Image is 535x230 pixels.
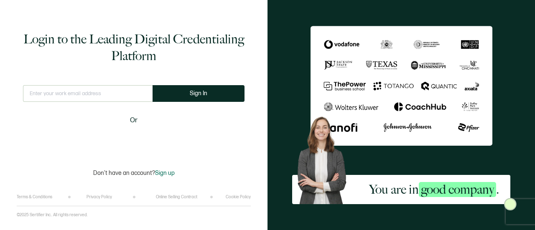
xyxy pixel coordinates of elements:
img: Sertifier Login - You are in <span class="strong-h">good company</span>. Hero [292,112,358,204]
span: Sign In [190,90,207,96]
a: Online Selling Contract [156,195,197,200]
a: Terms & Conditions [17,195,52,200]
img: Sertifier Login [504,198,517,210]
p: Don't have an account? [93,169,175,177]
img: Sertifier Login - You are in <span class="strong-h">good company</span>. [311,26,492,146]
span: Sign up [155,169,175,177]
span: good company [419,182,496,197]
h1: Login to the Leading Digital Credentialing Platform [23,31,245,64]
p: ©2025 Sertifier Inc.. All rights reserved. [17,212,88,217]
span: Or [130,115,138,126]
a: Privacy Policy [87,195,112,200]
a: Cookie Policy [226,195,251,200]
button: Sign In [153,85,245,102]
h2: You are in . [369,181,499,198]
iframe: Sign in with Google Button [82,131,186,149]
input: Enter your work email address [23,85,153,102]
